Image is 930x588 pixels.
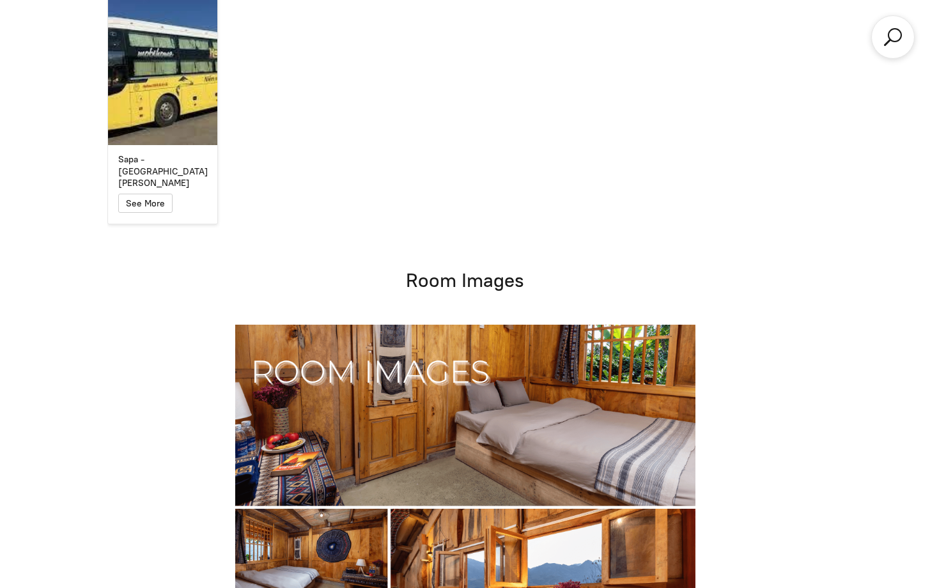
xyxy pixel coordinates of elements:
[881,26,904,49] a: Search products
[118,154,207,189] div: Sapa - [GEOGRAPHIC_DATA][PERSON_NAME]
[126,198,165,209] span: See More
[107,268,823,293] h1: Room Images
[118,194,173,213] button: See More
[108,154,217,189] a: Sapa - [GEOGRAPHIC_DATA][PERSON_NAME]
